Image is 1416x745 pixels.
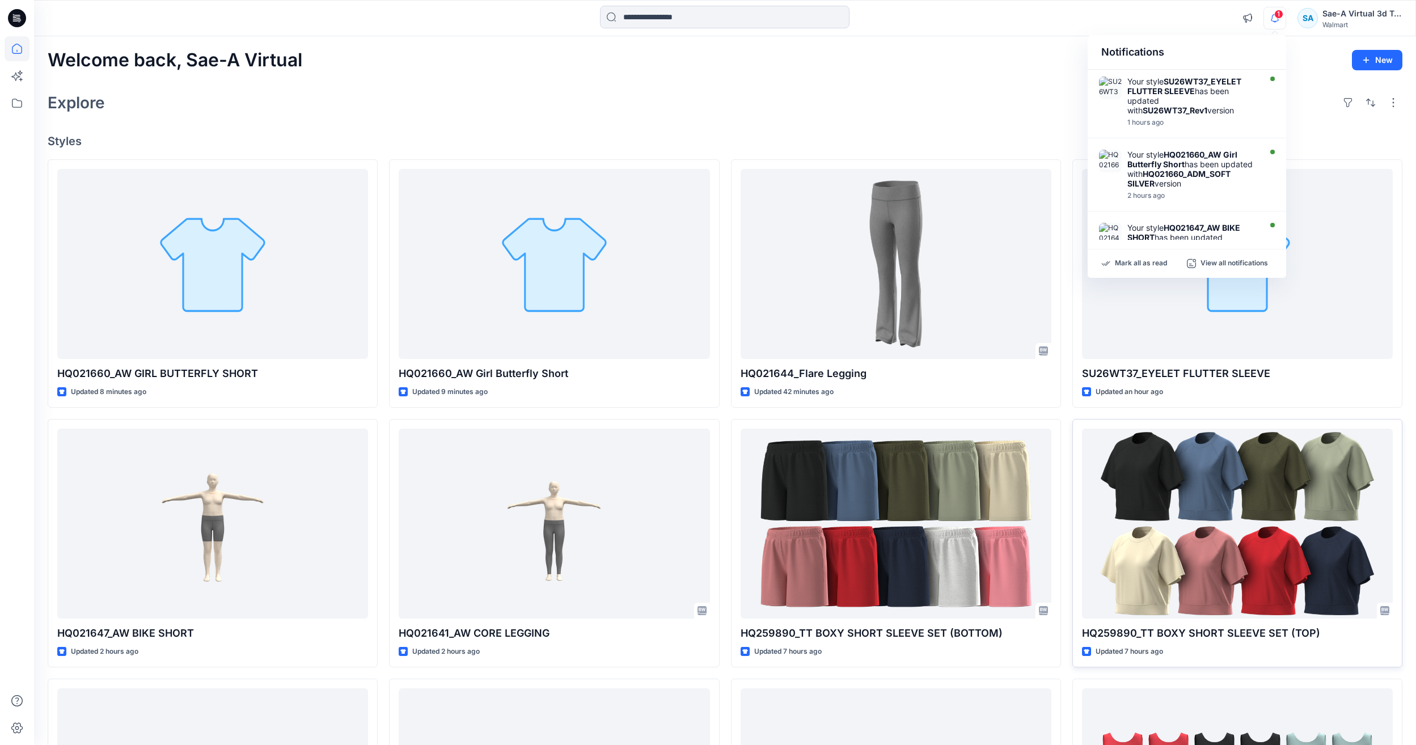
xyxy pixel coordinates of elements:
[741,169,1051,359] a: HQ021644_Flare Legging
[1297,8,1318,28] div: SA
[1274,10,1283,19] span: 1
[1099,77,1122,99] img: SU26WT37_Rev1
[1127,118,1258,126] div: Monday, August 25, 2025 07:50
[399,429,709,619] a: HQ021641_AW CORE LEGGING
[48,94,105,112] h2: Explore
[1127,150,1258,188] div: Your style has been updated with version
[1088,35,1286,70] div: Notifications
[412,646,480,658] p: Updated 2 hours ago
[1099,150,1122,172] img: HQ021660_ADM_SOFT SILVER
[1127,223,1268,261] div: Your style has been updated with version
[741,625,1051,641] p: HQ259890_TT BOXY SHORT SLEEVE SET (BOTTOM)
[741,429,1051,619] a: HQ259890_TT BOXY SHORT SLEEVE SET (BOTTOM)
[1099,223,1122,245] img: HQ021647_PLUS_SIZESET
[399,366,709,382] p: HQ021660_AW Girl Butterfly Short
[1082,366,1393,382] p: SU26WT37_EYELET FLUTTER SLEEVE
[1322,20,1402,29] div: Walmart
[399,625,709,641] p: HQ021641_AW CORE LEGGING
[1127,77,1241,96] strong: SU26WT37_EYELET FLUTTER SLEEVE
[1127,223,1240,242] strong: HQ021647_AW BIKE SHORT
[1201,259,1268,269] p: View all notifications
[1096,386,1163,398] p: Updated an hour ago
[1322,7,1402,20] div: Sae-A Virtual 3d Team
[1082,169,1393,359] a: SU26WT37_EYELET FLUTTER SLEEVE
[1127,150,1237,169] strong: HQ021660_AW Girl Butterfly Short
[48,50,302,71] h2: Welcome back, Sae-A Virtual
[754,646,822,658] p: Updated 7 hours ago
[57,169,368,359] a: HQ021660_AW GIRL BUTTERFLY SHORT
[57,429,368,619] a: HQ021647_AW BIKE SHORT
[1082,625,1393,641] p: HQ259890_TT BOXY SHORT SLEEVE SET (TOP)
[1127,192,1258,200] div: Monday, August 25, 2025 07:38
[399,169,709,359] a: HQ021660_AW Girl Butterfly Short
[1352,50,1402,70] button: New
[1127,169,1231,188] strong: HQ021660_ADM_SOFT SILVER
[1115,259,1167,269] p: Mark all as read
[48,134,1402,148] h4: Styles
[412,386,488,398] p: Updated 9 minutes ago
[71,646,138,658] p: Updated 2 hours ago
[1127,77,1258,115] div: Your style has been updated with version
[1096,646,1163,658] p: Updated 7 hours ago
[754,386,834,398] p: Updated 42 minutes ago
[71,386,146,398] p: Updated 8 minutes ago
[741,366,1051,382] p: HQ021644_Flare Legging
[57,366,368,382] p: HQ021660_AW GIRL BUTTERFLY SHORT
[57,625,368,641] p: HQ021647_AW BIKE SHORT
[1143,105,1207,115] strong: SU26WT37_Rev1
[1082,429,1393,619] a: HQ259890_TT BOXY SHORT SLEEVE SET (TOP)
